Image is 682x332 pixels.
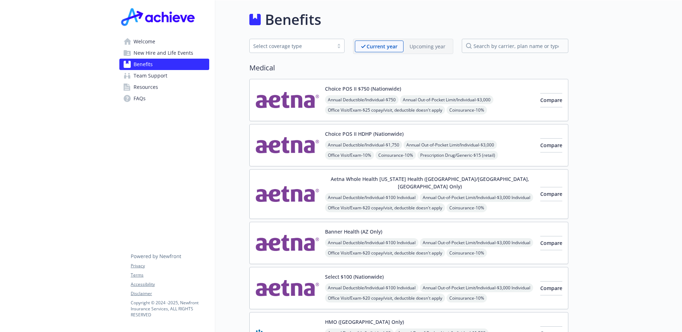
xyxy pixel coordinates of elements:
[325,283,418,292] span: Annual Deductible/Individual - $100 Individual
[325,106,445,114] span: Office Visit/Exam - $25 copay/visit, deductible doesn't apply
[325,228,382,235] button: Banner Health (AZ Only)
[540,281,562,295] button: Compare
[325,140,402,149] span: Annual Deductible/Individual - $1,750
[325,85,401,92] button: Choice POS II $750 (Nationwide)
[325,273,384,280] button: Select $100 (Nationwide)
[134,47,193,59] span: New Hire and Life Events
[131,281,209,288] a: Accessibility
[400,95,493,104] span: Annual Out-of-Pocket Limit/Individual - $3,000
[255,85,319,115] img: Aetna Inc carrier logo
[134,70,167,81] span: Team Support
[325,151,374,160] span: Office Visit/Exam - 10%
[265,9,321,30] h1: Benefits
[420,238,533,247] span: Annual Out-of-Pocket Limit/Individual - $3,000 Individual
[325,130,404,138] button: Choice POS II HDHP (Nationwide)
[119,81,209,93] a: Resources
[420,283,533,292] span: Annual Out-of-Pocket Limit/Individual - $3,000 Individual
[417,151,498,160] span: Prescription Drug/Generic - $15 (retail)
[540,142,562,149] span: Compare
[131,272,209,278] a: Terms
[420,193,533,202] span: Annual Out-of-Pocket Limit/Individual - $3,000 Individual
[119,93,209,104] a: FAQs
[325,203,445,212] span: Office Visit/Exam - $20 copay/visit, deductible doesn't apply
[446,203,487,212] span: Coinsurance - 10%
[540,285,562,291] span: Compare
[540,187,562,201] button: Compare
[540,93,562,107] button: Compare
[119,70,209,81] a: Team Support
[134,81,158,93] span: Resources
[255,273,319,303] img: Aetna Inc carrier logo
[255,228,319,258] img: Aetna Inc carrier logo
[540,97,562,103] span: Compare
[119,36,209,47] a: Welcome
[404,140,497,149] span: Annual Out-of-Pocket Limit/Individual - $3,000
[410,43,445,50] p: Upcoming year
[325,175,535,190] button: Aetna Whole Health [US_STATE] Health ([GEOGRAPHIC_DATA]/[GEOGRAPHIC_DATA], [GEOGRAPHIC_DATA] Only)
[134,93,146,104] span: FAQs
[446,106,487,114] span: Coinsurance - 10%
[367,43,397,50] p: Current year
[249,63,568,73] h2: Medical
[131,263,209,269] a: Privacy
[540,240,562,246] span: Compare
[325,95,399,104] span: Annual Deductible/Individual - $750
[134,36,155,47] span: Welcome
[119,47,209,59] a: New Hire and Life Events
[325,248,445,257] span: Office Visit/Exam - $20 copay/visit, deductible doesn't apply
[134,59,153,70] span: Benefits
[325,193,418,202] span: Annual Deductible/Individual - $100 Individual
[540,191,562,197] span: Compare
[119,59,209,70] a: Benefits
[255,130,319,160] img: Aetna Inc carrier logo
[325,318,404,326] button: HMO ([GEOGRAPHIC_DATA] Only)
[325,238,418,247] span: Annual Deductible/Individual - $100 Individual
[446,248,487,257] span: Coinsurance - 10%
[375,151,416,160] span: Coinsurance - 10%
[131,300,209,318] p: Copyright © 2024 - 2025 , Newfront Insurance Services, ALL RIGHTS RESERVED
[540,236,562,250] button: Compare
[446,294,487,302] span: Coinsurance - 10%
[540,138,562,152] button: Compare
[462,39,568,53] input: search by carrier, plan name or type
[255,175,319,213] img: Aetna Inc carrier logo
[131,290,209,297] a: Disclaimer
[325,294,445,302] span: Office Visit/Exam - $20 copay/visit, deductible doesn't apply
[253,42,330,50] div: Select coverage type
